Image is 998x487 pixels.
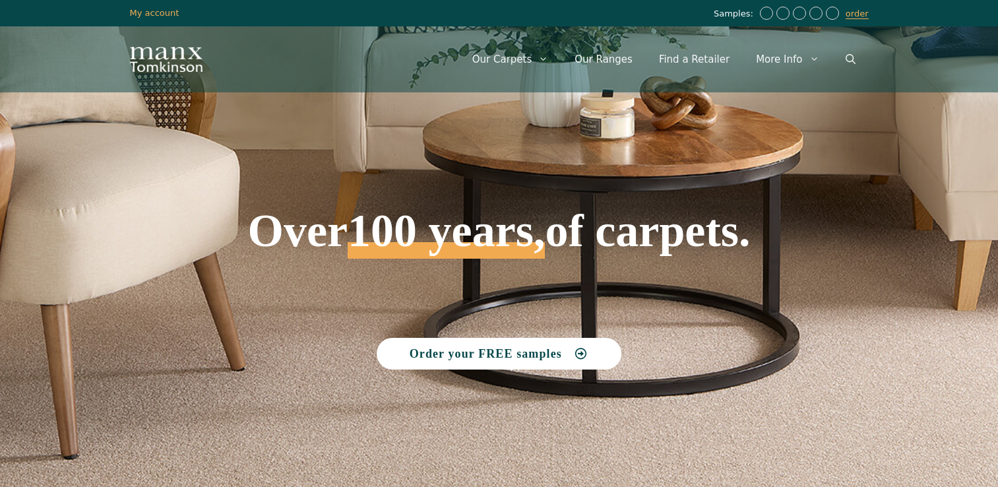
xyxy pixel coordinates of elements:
[832,40,869,79] a: Open Search Bar
[348,219,545,259] span: 100 years,
[459,40,869,79] nav: Primary
[130,47,203,72] img: Manx Tomkinson
[561,40,646,79] a: Our Ranges
[646,40,743,79] a: Find a Retailer
[377,338,622,370] a: Order your FREE samples
[459,40,562,79] a: Our Carpets
[846,9,869,19] a: order
[410,348,562,360] span: Order your FREE samples
[743,40,832,79] a: More Info
[714,9,757,20] span: Samples:
[130,112,869,259] h1: Over of carpets.
[130,8,179,18] a: My account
